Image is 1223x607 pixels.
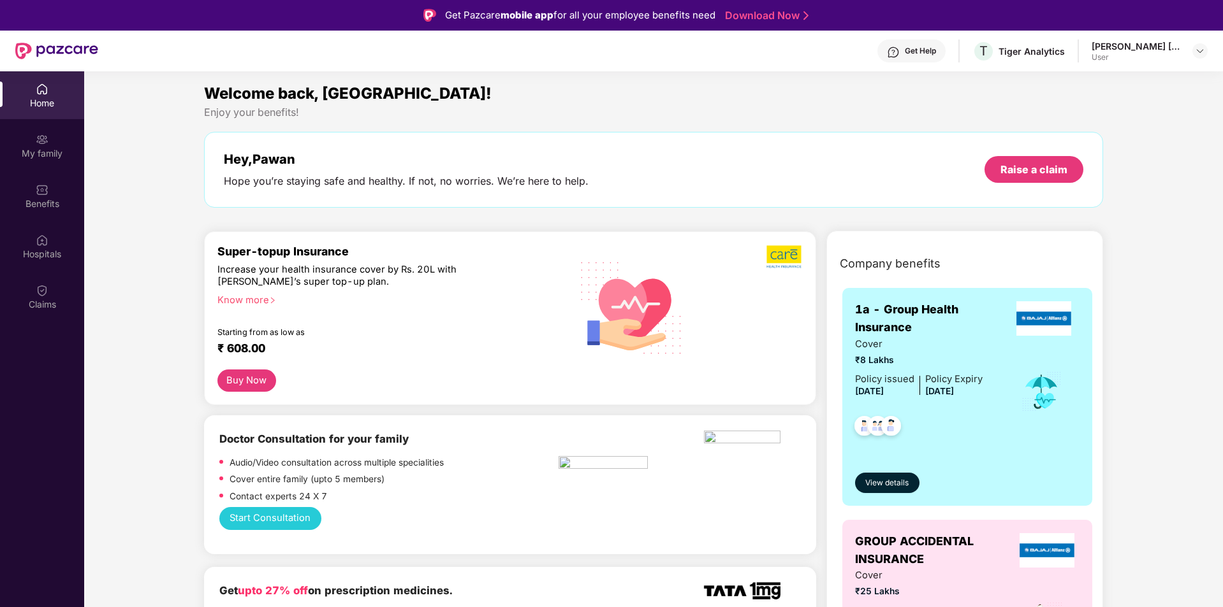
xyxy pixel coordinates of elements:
[36,183,48,196] img: svg+xml;base64,PHN2ZyBpZD0iQmVuZWZpdHMiIHhtbG5zPSJodHRwOi8vd3d3LnczLm9yZy8yMDAwL3N2ZyIgd2lkdGg9Ij...
[862,412,893,443] img: svg+xml;base64,PHN2ZyB4bWxucz0iaHR0cDovL3d3dy53My5vcmcvMjAwMC9zdmciIHdpZHRoPSI0OC45MTUiIGhlaWdodD...
[224,152,589,167] div: Hey, Pawan
[224,175,589,188] div: Hope you’re staying safe and healthy. If not, no worries. We’re here to help.
[269,297,276,304] span: right
[704,431,780,447] img: physica%20-%20Edited.png
[925,386,954,396] span: [DATE]
[217,341,546,357] div: ₹ 608.00
[855,372,914,387] div: Policy issued
[230,456,444,470] p: Audio/Video consultation across multiple specialities
[766,245,803,269] img: b5dec4f62d2307b9de63beb79f102df3.png
[849,412,880,443] img: svg+xml;base64,PHN2ZyB4bWxucz0iaHR0cDovL3d3dy53My5vcmcvMjAwMC9zdmciIHdpZHRoPSI0OC45NDMiIGhlaWdodD...
[36,234,48,246] img: svg+xml;base64,PHN2ZyBpZD0iSG9zcGl0YWxzIiB4bWxucz0iaHR0cDovL3d3dy53My5vcmcvMjAwMC9zdmciIHdpZHRoPS...
[725,9,805,22] a: Download Now
[204,84,492,103] span: Welcome back, [GEOGRAPHIC_DATA]!
[840,255,941,273] span: Company benefits
[217,294,552,303] div: Know more
[559,456,648,473] img: pngtree-physiotherapy-physiotherapist-rehab-disability-stretching-png-image_6063262.png
[875,412,907,443] img: svg+xml;base64,PHN2ZyB4bWxucz0iaHR0cDovL3d3dy53My5vcmcvMjAwMC9zdmciIHdpZHRoPSI0OC45NDMiIGhlaWdodD...
[855,585,983,599] span: ₹25 Lakhs
[445,8,715,23] div: Get Pazcare for all your employee benefits need
[230,473,384,487] p: Cover entire family (upto 5 members)
[803,9,809,22] img: Stroke
[855,568,983,583] span: Cover
[217,264,504,289] div: Increase your health insurance cover by Rs. 20L with [PERSON_NAME]’s super top-up plan.
[217,327,505,336] div: Starting from as low as
[1092,40,1181,52] div: [PERSON_NAME] [PERSON_NAME]
[1195,46,1205,56] img: svg+xml;base64,PHN2ZyBpZD0iRHJvcGRvd24tMzJ4MzIiIHhtbG5zPSJodHRwOi8vd3d3LnczLm9yZy8yMDAwL3N2ZyIgd2...
[230,490,327,504] p: Contact experts 24 X 7
[855,386,884,396] span: [DATE]
[15,43,98,59] img: New Pazcare Logo
[36,284,48,297] img: svg+xml;base64,PHN2ZyBpZD0iQ2xhaW0iIHhtbG5zPSJodHRwOi8vd3d3LnczLm9yZy8yMDAwL3N2ZyIgd2lkdGg9IjIwIi...
[217,369,276,392] button: Buy Now
[1021,371,1062,413] img: icon
[1020,533,1074,568] img: insurerLogo
[1016,301,1071,336] img: insurerLogo
[217,245,559,258] div: Super-topup Insurance
[887,46,900,59] img: svg+xml;base64,PHN2ZyBpZD0iSGVscC0zMngzMiIgeG1sbnM9Imh0dHA6Ly93d3cudzMub3JnLzIwMDAvc3ZnIiB3aWR0aD...
[855,337,983,352] span: Cover
[855,473,919,493] button: View details
[36,83,48,96] img: svg+xml;base64,PHN2ZyBpZD0iSG9tZSIgeG1sbnM9Imh0dHA6Ly93d3cudzMub3JnLzIwMDAvc3ZnIiB3aWR0aD0iMjAiIG...
[855,532,1014,569] span: GROUP ACCIDENTAL INSURANCE
[865,477,909,489] span: View details
[204,106,1104,119] div: Enjoy your benefits!
[855,353,983,368] span: ₹8 Lakhs
[501,9,553,21] strong: mobile app
[219,507,321,531] button: Start Consultation
[1000,162,1067,176] div: Raise a claim
[571,245,692,369] img: svg+xml;base64,PHN2ZyB4bWxucz0iaHR0cDovL3d3dy53My5vcmcvMjAwMC9zdmciIHhtbG5zOnhsaW5rPSJodHRwOi8vd3...
[905,46,936,56] div: Get Help
[979,43,988,59] span: T
[999,45,1065,57] div: Tiger Analytics
[925,372,983,387] div: Policy Expiry
[423,9,436,22] img: Logo
[704,582,780,599] img: TATA_1mg_Logo.png
[219,584,453,597] b: Get on prescription medicines.
[855,301,1008,337] span: 1a - Group Health Insurance
[238,584,308,597] span: upto 27% off
[219,432,409,445] b: Doctor Consultation for your family
[36,133,48,146] img: svg+xml;base64,PHN2ZyB3aWR0aD0iMjAiIGhlaWdodD0iMjAiIHZpZXdCb3g9IjAgMCAyMCAyMCIgZmlsbD0ibm9uZSIgeG...
[1092,52,1181,62] div: User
